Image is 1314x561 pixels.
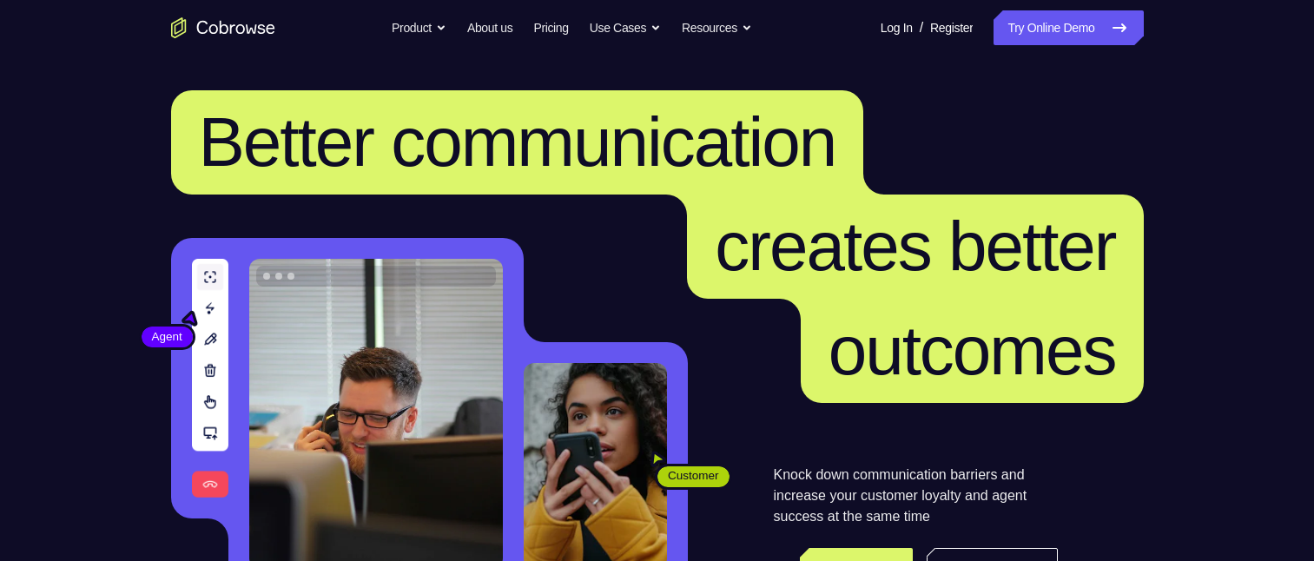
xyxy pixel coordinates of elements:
span: / [920,17,923,38]
button: Use Cases [590,10,661,45]
a: Pricing [533,10,568,45]
a: Go to the home page [171,17,275,38]
button: Resources [682,10,752,45]
a: Log In [881,10,913,45]
button: Product [392,10,446,45]
span: creates better [715,208,1115,285]
a: Try Online Demo [994,10,1143,45]
a: Register [930,10,973,45]
span: outcomes [829,312,1116,389]
p: Knock down communication barriers and increase your customer loyalty and agent success at the sam... [774,465,1058,527]
span: Better communication [199,103,836,181]
a: About us [467,10,512,45]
